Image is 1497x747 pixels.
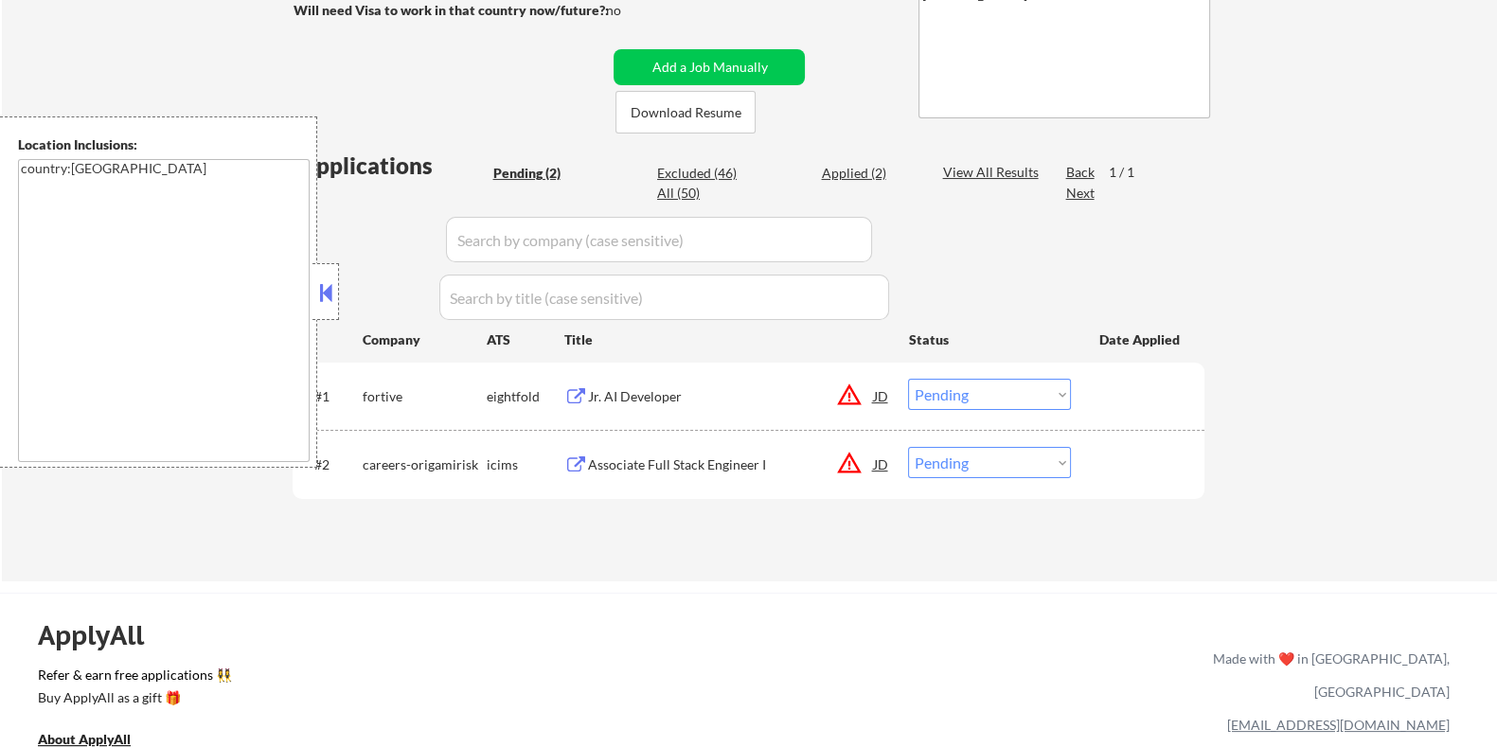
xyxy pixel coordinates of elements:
[38,619,166,651] div: ApplyAll
[1108,163,1151,182] div: 1 / 1
[446,217,872,262] input: Search by company (case sensitive)
[362,455,486,474] div: careers-origamirisk
[1205,642,1450,708] div: Made with ❤️ in [GEOGRAPHIC_DATA], [GEOGRAPHIC_DATA]
[439,275,889,320] input: Search by title (case sensitive)
[835,450,862,476] button: warning_amber
[908,322,1071,356] div: Status
[38,688,227,712] a: Buy ApplyAll as a gift 🎁
[486,387,563,406] div: eightfold
[871,379,890,413] div: JD
[614,49,805,85] button: Add a Job Manually
[486,330,563,349] div: ATS
[657,164,752,183] div: Excluded (46)
[657,184,752,203] div: All (50)
[18,135,310,154] div: Location Inclusions:
[38,731,131,747] u: About ApplyAll
[615,91,756,133] button: Download Resume
[942,163,1043,182] div: View All Results
[1065,163,1096,182] div: Back
[835,382,862,408] button: warning_amber
[298,154,486,177] div: Applications
[587,387,873,406] div: Jr. AI Developer
[293,2,608,18] strong: Will need Visa to work in that country now/future?:
[821,164,916,183] div: Applied (2)
[486,455,563,474] div: icims
[362,387,486,406] div: fortive
[1065,184,1096,203] div: Next
[871,447,890,481] div: JD
[1098,330,1182,349] div: Date Applied
[605,1,659,20] div: no
[38,691,227,704] div: Buy ApplyAll as a gift 🎁
[362,330,486,349] div: Company
[563,330,890,349] div: Title
[492,164,587,183] div: Pending (2)
[38,668,817,688] a: Refer & earn free applications 👯‍♀️
[587,455,873,474] div: Associate Full Stack Engineer I
[1227,717,1450,733] a: [EMAIL_ADDRESS][DOMAIN_NAME]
